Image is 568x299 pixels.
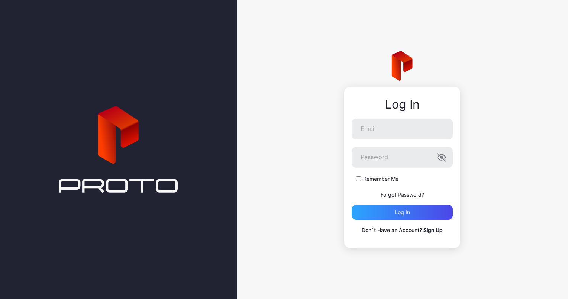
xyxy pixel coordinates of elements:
[352,119,453,139] input: Email
[352,147,453,168] input: Password
[352,205,453,220] button: Log in
[363,175,398,183] label: Remember Me
[423,227,443,233] a: Sign Up
[437,153,446,162] button: Password
[352,226,453,235] p: Don`t Have an Account?
[352,98,453,111] div: Log In
[381,192,424,198] a: Forgot Password?
[395,209,410,215] div: Log in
